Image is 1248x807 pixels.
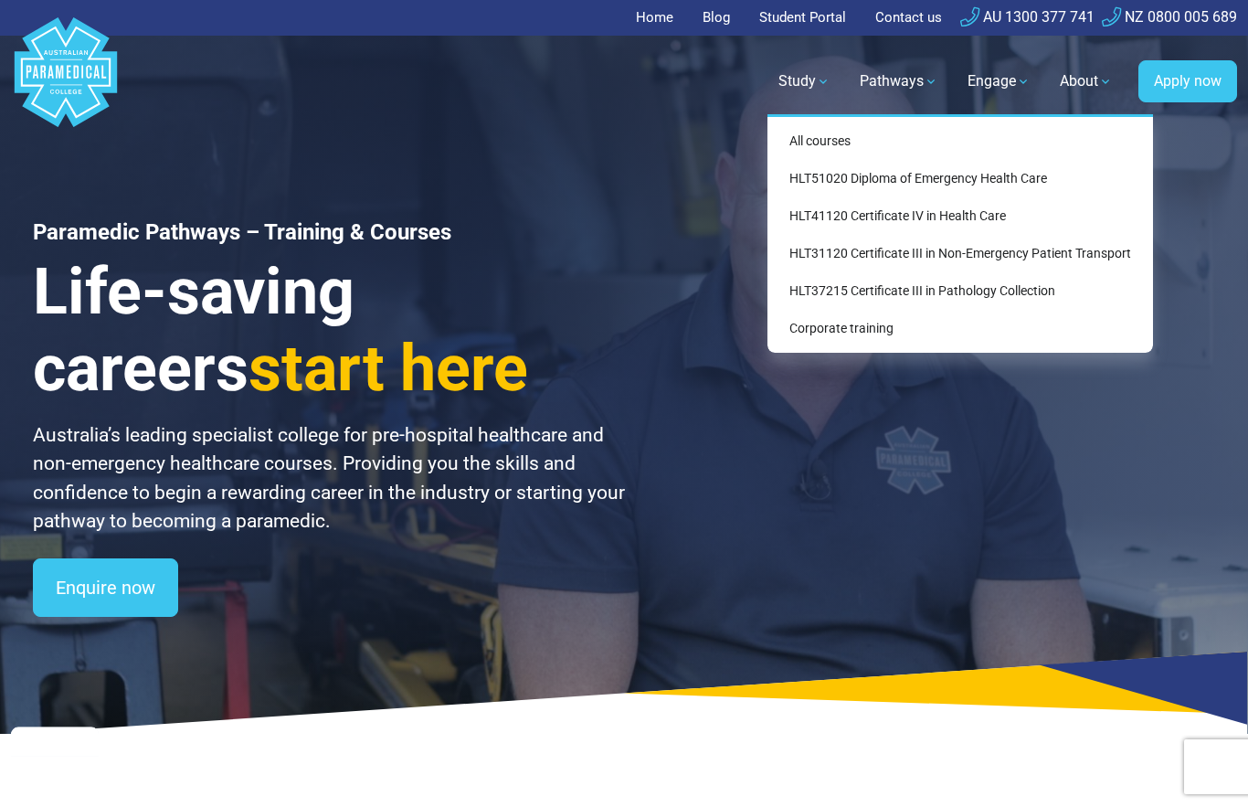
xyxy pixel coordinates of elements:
[1102,8,1237,26] a: NZ 0800 005 689
[775,199,1146,233] a: HLT41120 Certificate IV in Health Care
[849,56,949,107] a: Pathways
[1049,56,1124,107] a: About
[767,56,841,107] a: Study
[33,421,646,536] p: Australia’s leading specialist college for pre-hospital healthcare and non-emergency healthcare c...
[11,36,121,128] a: Australian Paramedical College
[767,114,1153,353] div: Study
[249,331,528,406] span: start here
[1138,60,1237,102] a: Apply now
[33,253,646,407] h3: Life-saving careers
[775,274,1146,308] a: HLT37215 Certificate III in Pathology Collection
[33,219,646,246] h1: Paramedic Pathways – Training & Courses
[775,312,1146,345] a: Corporate training
[33,558,178,617] a: Enquire now
[957,56,1042,107] a: Engage
[775,124,1146,158] a: All courses
[775,237,1146,271] a: HLT31120 Certificate III in Non-Emergency Patient Transport
[960,8,1095,26] a: AU 1300 377 741
[775,162,1146,196] a: HLT51020 Diploma of Emergency Health Care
